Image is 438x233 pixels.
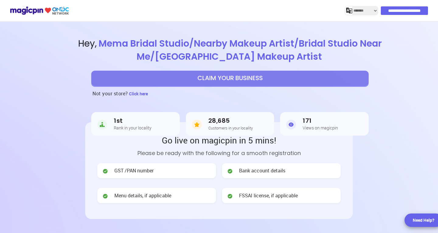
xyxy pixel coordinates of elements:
p: Please be ready with the following for a smooth registration [97,149,341,157]
button: CLAIM YOUR BUSINESS [91,71,369,86]
h3: 171 [303,117,338,124]
img: check [102,168,108,174]
div: Need Help? [413,217,434,223]
span: Menu details, if applicable [114,192,171,199]
h3: 28,685 [208,117,253,124]
h5: Views on magicpin [303,125,338,130]
span: Hey , [22,37,438,63]
span: Click here [129,91,148,97]
h5: Customers in your locality [208,126,253,130]
img: check [227,193,233,199]
img: j2MGCQAAAABJRU5ErkJggg== [346,8,352,14]
img: check [227,168,233,174]
span: Mema Bridal Studio/Nearby Makeup Artist/Bridal Studio Near Me/[GEOGRAPHIC_DATA] Makeup Artist [97,37,382,63]
img: Views [286,118,296,131]
span: Bank account details [239,167,285,174]
h3: Not your store? [92,86,128,101]
img: Rank [97,118,107,131]
span: FSSAI license, if applicable [239,192,298,199]
h2: Go live on magicpin in 5 mins! [97,134,341,146]
h5: Rank in your locality [114,125,151,130]
img: Customers [192,118,202,131]
span: GST /PAN number [114,167,154,174]
img: check [102,193,108,199]
h3: 1st [114,117,151,124]
img: ondc-logo-new-small.8a59708e.svg [10,5,69,16]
